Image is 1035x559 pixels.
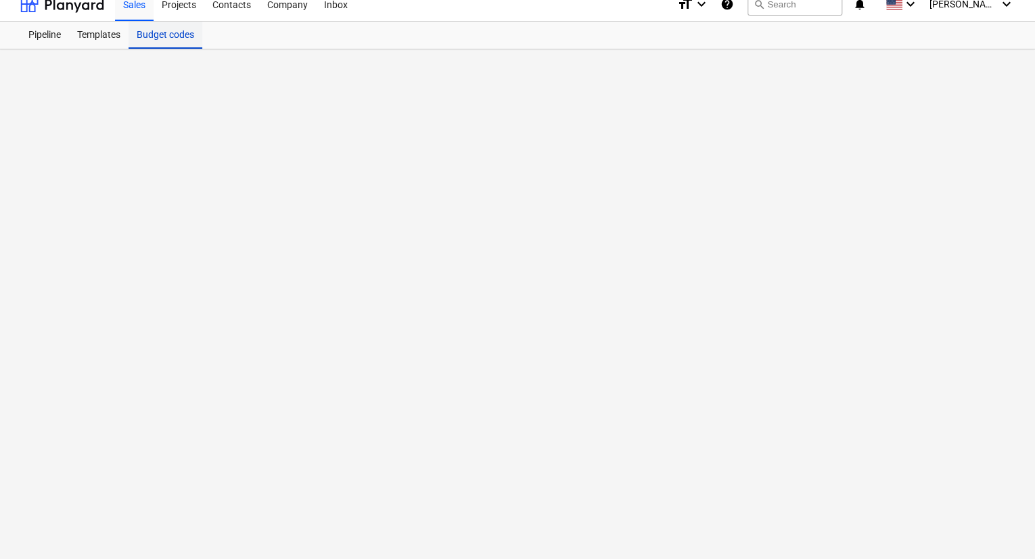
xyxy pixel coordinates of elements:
a: Templates [69,22,129,49]
iframe: Chat Widget [967,494,1035,559]
a: Budget codes [129,22,202,49]
a: Pipeline [20,22,69,49]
